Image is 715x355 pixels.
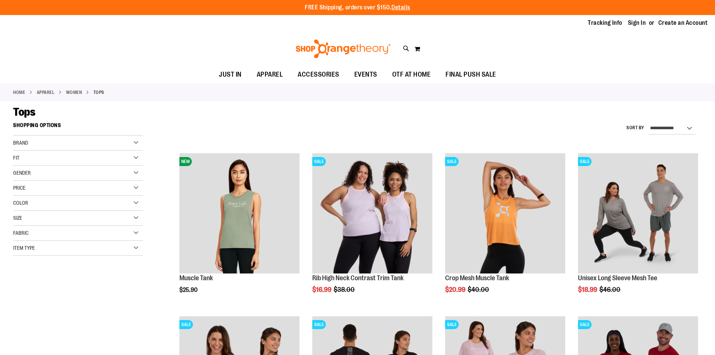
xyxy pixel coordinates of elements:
[312,153,432,275] a: Rib Tank w/ Contrast Binding primary imageSALE
[312,274,403,282] a: Rib High Neck Contrast Trim Tank
[13,106,35,118] span: Tops
[179,153,300,273] img: Muscle Tank
[312,286,333,293] span: $16.99
[445,153,565,275] a: Crop Mesh Muscle Tank primary imageSALE
[578,286,598,293] span: $18.99
[13,166,143,181] div: Gender
[13,151,143,166] div: Fit
[13,136,143,151] div: Brand
[13,185,26,191] span: Price
[445,320,459,329] span: SALE
[628,19,646,27] a: Sign In
[13,245,35,251] span: Item Type
[13,89,25,96] a: Home
[37,89,55,96] a: APPAREL
[249,66,291,83] a: APPAREL
[211,66,249,83] a: JUST IN
[176,150,303,313] div: product
[445,153,565,273] img: Crop Mesh Muscle Tank primary image
[588,19,622,27] a: Tracking Info
[290,66,347,83] a: ACCESSORIES
[578,274,657,282] a: Unisex Long Sleeve Mesh Tee
[347,66,385,83] a: EVENTS
[13,241,143,256] div: Item Type
[445,274,509,282] a: Crop Mesh Muscle Tank
[179,153,300,275] a: Muscle TankNEW
[298,66,339,83] span: ACCESSORIES
[13,230,29,236] span: Fabric
[334,286,356,293] span: $38.00
[13,181,143,196] div: Price
[445,157,459,166] span: SALE
[599,286,622,293] span: $46.00
[578,153,698,273] img: Unisex Long Sleeve Mesh Tee primary image
[626,125,644,131] label: Sort By
[13,170,31,176] span: Gender
[13,196,143,211] div: Color
[354,66,377,83] span: EVENTS
[66,89,82,96] a: WOMEN
[219,66,242,83] span: JUST IN
[179,287,199,293] span: $25.90
[441,150,569,313] div: product
[13,211,143,226] div: Size
[13,155,20,161] span: Fit
[391,4,410,11] a: Details
[446,66,496,83] span: FINAL PUSH SALE
[658,19,708,27] a: Create an Account
[578,320,592,329] span: SALE
[445,286,467,293] span: $20.99
[13,215,22,221] span: Size
[13,226,143,241] div: Fabric
[385,66,438,83] a: OTF AT HOME
[13,200,28,206] span: Color
[468,286,490,293] span: $40.00
[438,66,504,83] a: FINAL PUSH SALE
[392,66,431,83] span: OTF AT HOME
[578,157,592,166] span: SALE
[578,153,698,275] a: Unisex Long Sleeve Mesh Tee primary imageSALE
[179,274,213,282] a: Muscle Tank
[295,39,392,58] img: Shop Orangetheory
[13,140,28,146] span: Brand
[312,153,432,273] img: Rib Tank w/ Contrast Binding primary image
[257,66,283,83] span: APPAREL
[179,320,193,329] span: SALE
[179,157,192,166] span: NEW
[13,119,143,136] strong: Shopping Options
[309,150,436,313] div: product
[312,157,326,166] span: SALE
[93,89,104,96] strong: Tops
[305,3,410,12] p: FREE Shipping, orders over $150.
[574,150,702,313] div: product
[312,320,326,329] span: SALE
